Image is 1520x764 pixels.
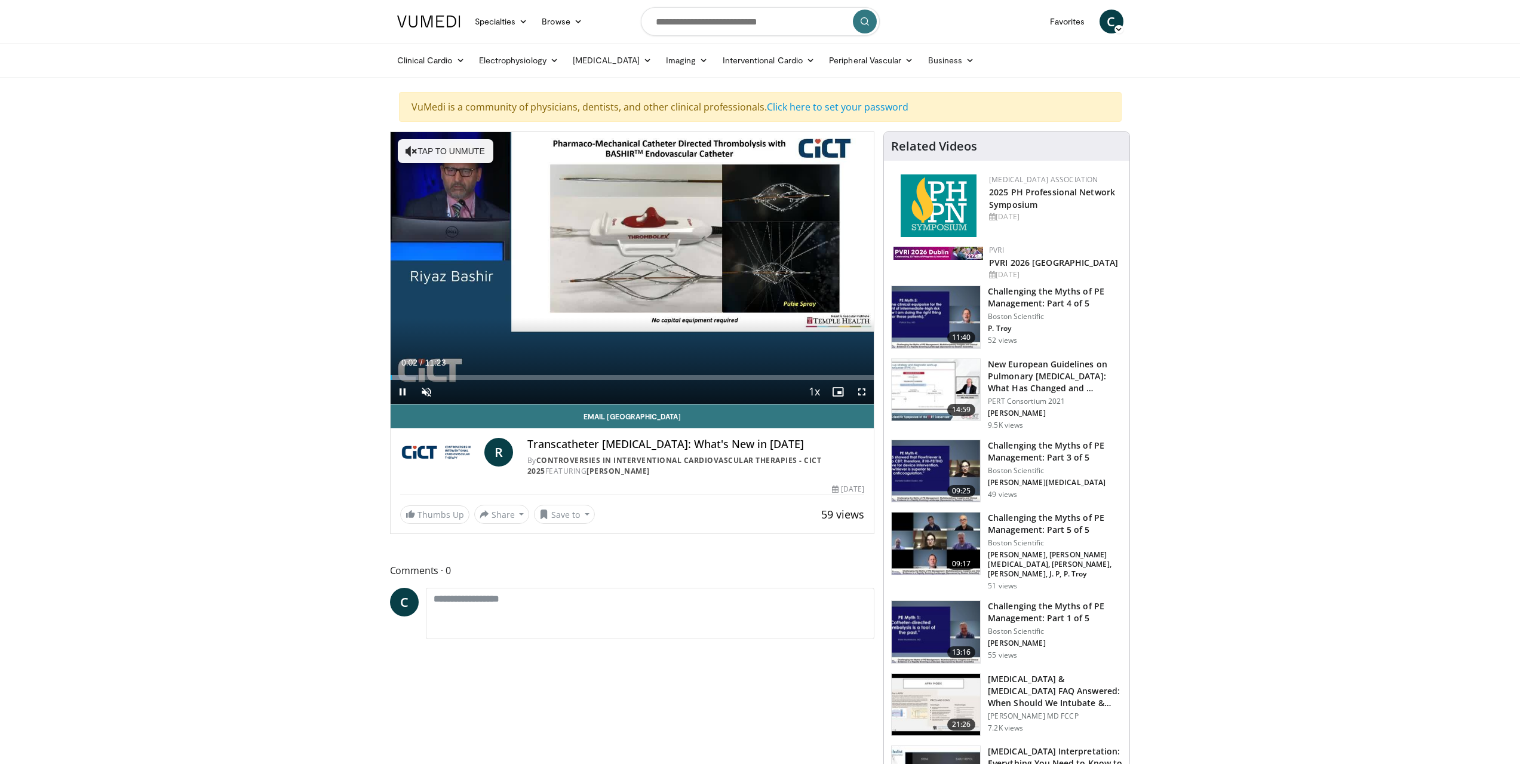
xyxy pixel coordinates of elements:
[716,48,822,72] a: Interventional Cardio
[988,336,1017,345] p: 52 views
[989,211,1120,222] div: [DATE]
[391,380,414,404] button: Pause
[947,332,976,343] span: 11:40
[988,651,1017,660] p: 55 views
[425,358,446,367] span: 11:23
[989,269,1120,280] div: [DATE]
[468,10,535,33] a: Specialties
[398,139,493,163] button: Tap to unmute
[826,380,850,404] button: Enable picture-in-picture mode
[527,438,864,451] h4: Transcatheter [MEDICAL_DATA]: What's New in [DATE]
[641,7,880,36] input: Search topics, interventions
[391,404,874,428] a: Email [GEOGRAPHIC_DATA]
[390,48,472,72] a: Clinical Cardio
[988,600,1122,624] h3: Challenging the Myths of PE Management: Part 1 of 5
[892,513,980,575] img: d3a40690-55f2-4697-9997-82bd166d25a9.150x105_q85_crop-smart_upscale.jpg
[420,358,423,367] span: /
[947,646,976,658] span: 13:16
[892,674,980,736] img: 0f7493d4-2bdb-4f17-83da-bd9accc2ebef.150x105_q85_crop-smart_upscale.jpg
[988,409,1122,418] p: [PERSON_NAME]
[988,550,1122,579] p: [PERSON_NAME], [PERSON_NAME][MEDICAL_DATA], [PERSON_NAME], [PERSON_NAME], J. P, P. Troy
[947,719,976,731] span: 21:26
[484,438,513,467] a: R
[822,48,920,72] a: Peripheral Vascular
[988,538,1122,548] p: Boston Scientific
[891,358,1122,430] a: 14:59 New European Guidelines on Pulmonary [MEDICAL_DATA]: What Has Changed and … PERT Consortium...
[399,92,1122,122] div: VuMedi is a community of physicians, dentists, and other clinical professionals.
[989,245,1004,255] a: PVRI
[988,466,1122,475] p: Boston Scientific
[988,421,1023,430] p: 9.5K views
[474,505,530,524] button: Share
[400,438,480,467] img: Controversies in Interventional Cardiovascular Therapies - CICT 2025
[988,639,1122,648] p: [PERSON_NAME]
[527,455,822,476] a: Controversies in Interventional Cardiovascular Therapies - CICT 2025
[947,558,976,570] span: 09:17
[891,600,1122,664] a: 13:16 Challenging the Myths of PE Management: Part 1 of 5 Boston Scientific [PERSON_NAME] 55 views
[659,48,716,72] a: Imaging
[891,512,1122,591] a: 09:17 Challenging the Myths of PE Management: Part 5 of 5 Boston Scientific [PERSON_NAME], [PERSO...
[892,286,980,348] img: d5b042fb-44bd-4213-87e0-b0808e5010e8.150x105_q85_crop-smart_upscale.jpg
[892,440,980,502] img: 82703e6a-145d-463d-93aa-0811cc9f6235.150x105_q85_crop-smart_upscale.jpg
[988,512,1122,536] h3: Challenging the Myths of PE Management: Part 5 of 5
[891,139,977,154] h4: Related Videos
[472,48,566,72] a: Electrophysiology
[988,324,1122,333] p: P. Troy
[535,10,589,33] a: Browse
[988,440,1122,464] h3: Challenging the Myths of PE Management: Part 3 of 5
[947,485,976,497] span: 09:25
[850,380,874,404] button: Fullscreen
[988,286,1122,309] h3: Challenging the Myths of PE Management: Part 4 of 5
[988,627,1122,636] p: Boston Scientific
[414,380,438,404] button: Unmute
[832,484,864,495] div: [DATE]
[988,312,1122,321] p: Boston Scientific
[988,397,1122,406] p: PERT Consortium 2021
[390,563,875,578] span: Comments 0
[391,132,874,404] video-js: Video Player
[802,380,826,404] button: Playback Rate
[767,100,908,113] a: Click here to set your password
[390,588,419,616] a: C
[397,16,460,27] img: VuMedi Logo
[1100,10,1123,33] a: C
[901,174,977,237] img: c6978fc0-1052-4d4b-8a9d-7956bb1c539c.png.150x105_q85_autocrop_double_scale_upscale_version-0.2.png
[891,286,1122,349] a: 11:40 Challenging the Myths of PE Management: Part 4 of 5 Boston Scientific P. Troy 52 views
[892,359,980,421] img: 0c0338ca-5dd8-4346-a5ad-18bcc17889a0.150x105_q85_crop-smart_upscale.jpg
[1043,10,1092,33] a: Favorites
[988,478,1122,487] p: [PERSON_NAME][MEDICAL_DATA]
[989,174,1098,185] a: [MEDICAL_DATA] Association
[947,404,976,416] span: 14:59
[921,48,982,72] a: Business
[988,673,1122,709] h3: [MEDICAL_DATA] & [MEDICAL_DATA] FAQ Answered: When Should We Intubate & How Do We Adj…
[527,455,864,477] div: By FEATURING
[988,723,1023,733] p: 7.2K views
[893,247,983,260] img: 33783847-ac93-4ca7-89f8-ccbd48ec16ca.webp.150x105_q85_autocrop_double_scale_upscale_version-0.2.jpg
[988,490,1017,499] p: 49 views
[892,601,980,663] img: 098efa87-ceca-4c8a-b8c3-1b83f50c5bf2.150x105_q85_crop-smart_upscale.jpg
[566,48,659,72] a: [MEDICAL_DATA]
[989,186,1115,210] a: 2025 PH Professional Network Symposium
[391,375,874,380] div: Progress Bar
[891,673,1122,737] a: 21:26 [MEDICAL_DATA] & [MEDICAL_DATA] FAQ Answered: When Should We Intubate & How Do We Adj… [PER...
[988,711,1122,721] p: [PERSON_NAME] MD FCCP
[988,358,1122,394] h3: New European Guidelines on Pulmonary [MEDICAL_DATA]: What Has Changed and …
[821,507,864,521] span: 59 views
[400,505,469,524] a: Thumbs Up
[891,440,1122,503] a: 09:25 Challenging the Myths of PE Management: Part 3 of 5 Boston Scientific [PERSON_NAME][MEDICAL...
[586,466,650,476] a: [PERSON_NAME]
[401,358,417,367] span: 0:02
[989,257,1118,268] a: PVRI 2026 [GEOGRAPHIC_DATA]
[534,505,595,524] button: Save to
[988,581,1017,591] p: 51 views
